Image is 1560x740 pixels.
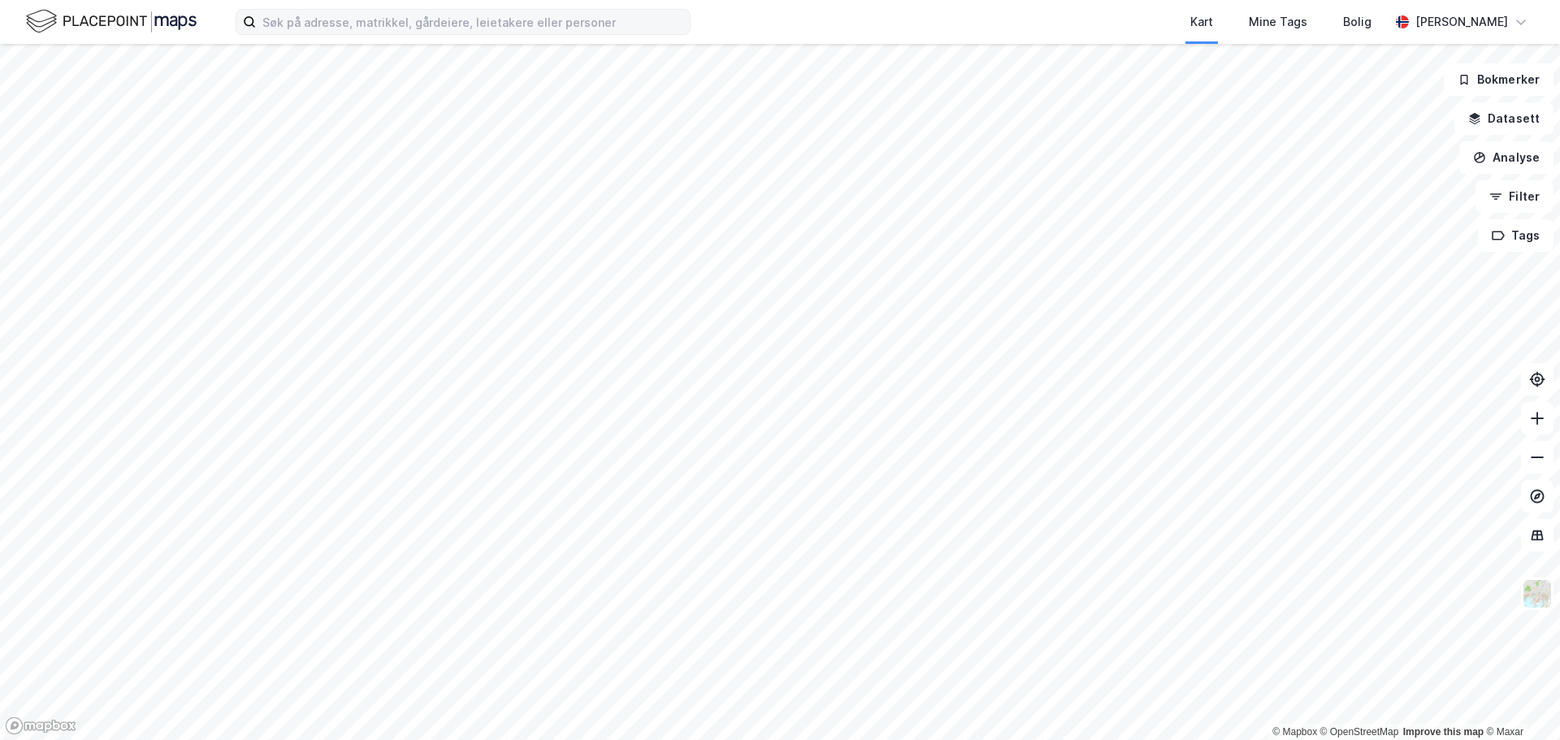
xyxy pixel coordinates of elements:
button: Filter [1475,180,1553,213]
a: Mapbox homepage [5,716,76,735]
button: Tags [1478,219,1553,252]
input: Søk på adresse, matrikkel, gårdeiere, leietakere eller personer [256,10,690,34]
a: Improve this map [1403,726,1484,738]
div: Kontrollprogram for chat [1479,662,1560,740]
a: Mapbox [1272,726,1317,738]
img: logo.f888ab2527a4732fd821a326f86c7f29.svg [26,7,197,36]
button: Datasett [1454,102,1553,135]
div: [PERSON_NAME] [1415,12,1508,32]
div: Mine Tags [1249,12,1307,32]
div: Kart [1190,12,1213,32]
a: OpenStreetMap [1320,726,1399,738]
button: Analyse [1459,141,1553,174]
img: Z [1522,578,1553,609]
button: Bokmerker [1444,63,1553,96]
iframe: Chat Widget [1479,662,1560,740]
div: Bolig [1343,12,1371,32]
